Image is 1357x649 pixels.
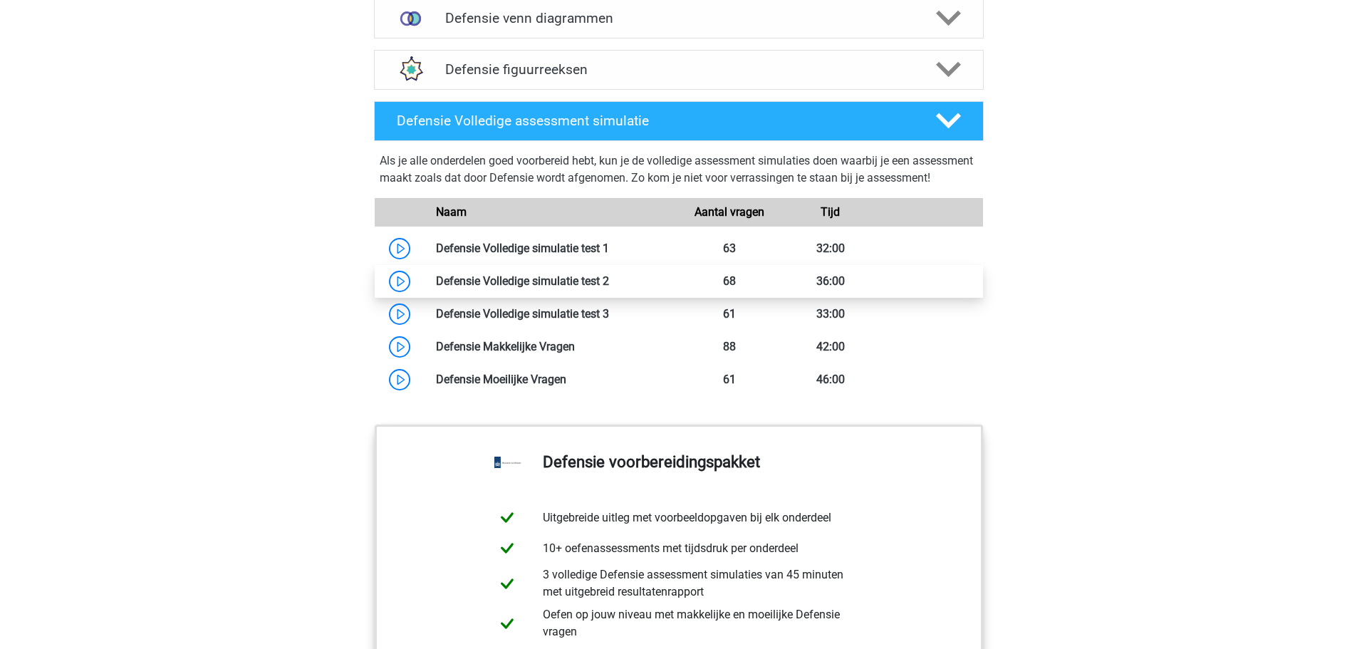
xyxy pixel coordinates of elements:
div: Als je alle onderdelen goed voorbereid hebt, kun je de volledige assessment simulaties doen waarb... [380,152,978,192]
h4: Defensie Volledige assessment simulatie [397,113,913,129]
div: Defensie Volledige simulatie test 3 [425,306,679,323]
div: Defensie Volledige simulatie test 1 [425,240,679,257]
div: Defensie Moeilijke Vragen [425,371,679,388]
h4: Defensie figuurreeksen [445,61,912,78]
a: figuurreeksen Defensie figuurreeksen [368,50,989,90]
div: Tijd [780,204,881,221]
div: Naam [425,204,679,221]
div: Defensie Makkelijke Vragen [425,338,679,355]
div: Aantal vragen [678,204,779,221]
img: figuurreeksen [392,51,429,88]
div: Defensie Volledige simulatie test 2 [425,273,679,290]
a: Defensie Volledige assessment simulatie [368,101,989,141]
h4: Defensie venn diagrammen [445,10,912,26]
